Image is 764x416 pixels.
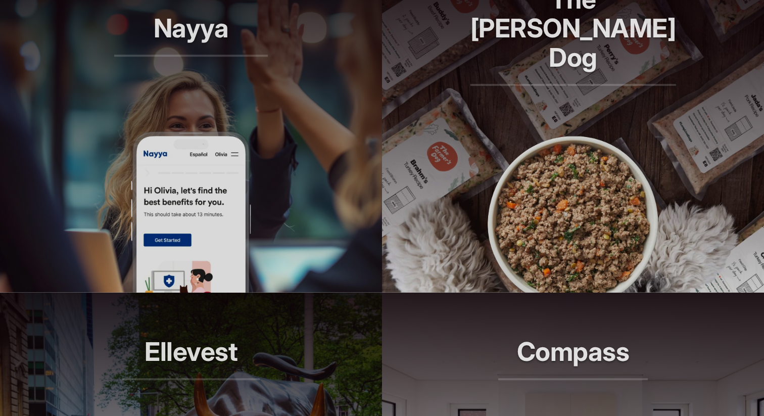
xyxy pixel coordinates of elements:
[498,337,648,380] h2: Compass
[114,14,268,57] h2: Nayya
[122,337,260,380] h2: Ellevest
[482,131,664,293] img: adonis work sample
[130,131,252,293] img: adonis work sample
